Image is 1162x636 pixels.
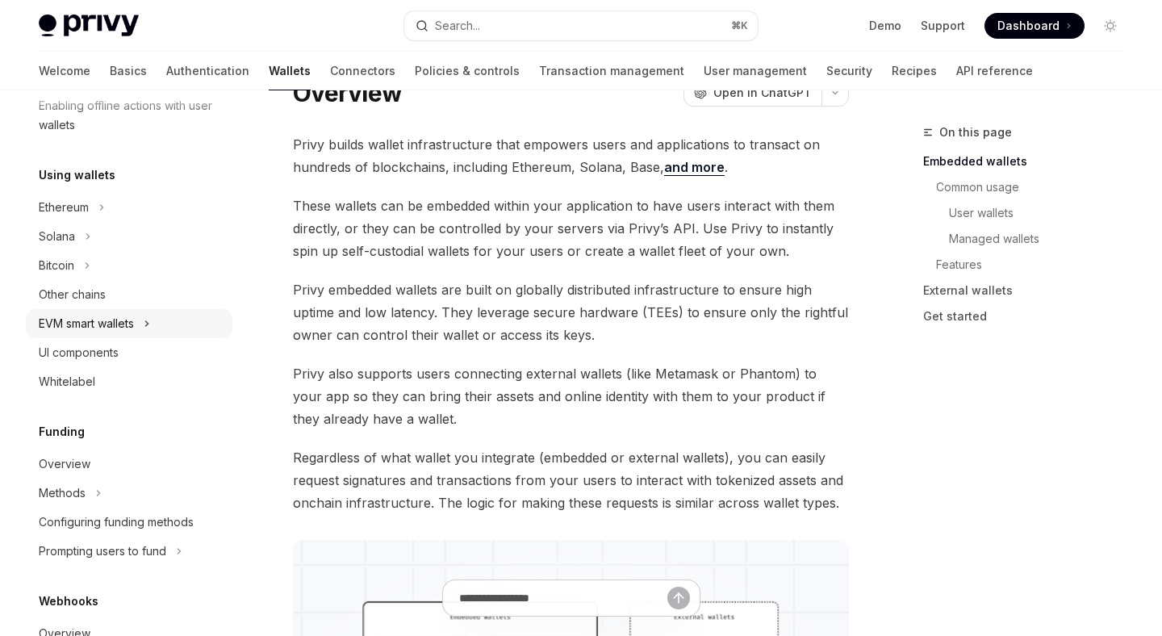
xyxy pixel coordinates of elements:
div: Bitcoin [39,256,74,275]
a: Common usage [936,174,1136,200]
h5: Webhooks [39,592,98,611]
a: Features [936,252,1136,278]
a: UI components [26,338,232,367]
a: Managed wallets [949,226,1136,252]
a: Authentication [166,52,249,90]
span: Privy embedded wallets are built on globally distributed infrastructure to ensure high uptime and... [293,278,849,346]
a: Overview [26,450,232,479]
a: Embedded wallets [923,149,1136,174]
h1: Overview [293,78,402,107]
a: Demo [869,18,901,34]
span: Privy also supports users connecting external wallets (like Metamask or Phantom) to your app so t... [293,362,849,430]
span: Open in ChatGPT [713,85,812,101]
a: Policies & controls [415,52,520,90]
a: Security [826,52,872,90]
a: Welcome [39,52,90,90]
a: User management [704,52,807,90]
div: UI components [39,343,119,362]
button: Send message [667,587,690,609]
a: Other chains [26,280,232,309]
a: Configuring funding methods [26,508,232,537]
div: Solana [39,227,75,246]
div: Overview [39,454,90,474]
span: Dashboard [997,18,1060,34]
a: Recipes [892,52,937,90]
span: On this page [939,123,1012,142]
div: Prompting users to fund [39,542,166,561]
span: Regardless of what wallet you integrate (embedded or external wallets), you can easily request si... [293,446,849,514]
a: Whitelabel [26,367,232,396]
a: External wallets [923,278,1136,303]
a: Connectors [330,52,395,90]
button: Toggle dark mode [1097,13,1123,39]
a: API reference [956,52,1033,90]
h5: Using wallets [39,165,115,185]
div: EVM smart wallets [39,314,134,333]
a: User wallets [949,200,1136,226]
img: light logo [39,15,139,37]
div: Ethereum [39,198,89,217]
h5: Funding [39,422,85,441]
div: Whitelabel [39,372,95,391]
div: Other chains [39,285,106,304]
a: and more [664,159,725,176]
button: Open in ChatGPT [683,79,821,107]
a: Basics [110,52,147,90]
button: Search...⌘K [404,11,757,40]
div: Search... [435,16,480,36]
a: Transaction management [539,52,684,90]
a: Get started [923,303,1136,329]
a: Dashboard [984,13,1085,39]
span: ⌘ K [731,19,748,32]
div: Configuring funding methods [39,513,194,532]
a: Wallets [269,52,311,90]
a: Support [921,18,965,34]
div: Methods [39,483,86,503]
span: Privy builds wallet infrastructure that empowers users and applications to transact on hundreds o... [293,133,849,178]
span: These wallets can be embedded within your application to have users interact with them directly, ... [293,195,849,262]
